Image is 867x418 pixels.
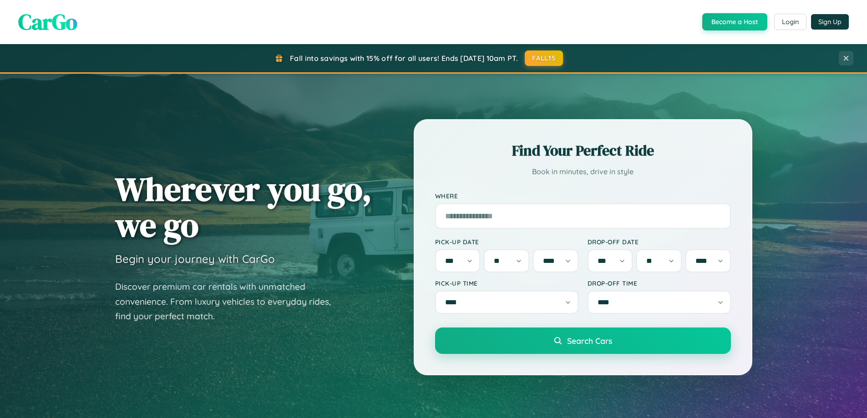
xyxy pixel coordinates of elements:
h3: Begin your journey with CarGo [115,252,275,266]
span: CarGo [18,7,77,37]
button: Become a Host [702,13,767,30]
p: Book in minutes, drive in style [435,165,731,178]
button: Sign Up [811,14,849,30]
span: Search Cars [567,336,612,346]
span: Fall into savings with 15% off for all users! Ends [DATE] 10am PT. [290,54,518,63]
label: Drop-off Date [588,238,731,246]
button: FALL15 [525,50,563,66]
label: Pick-up Date [435,238,578,246]
button: Login [774,14,806,30]
button: Search Cars [435,327,731,354]
label: Drop-off Time [588,279,731,287]
label: Where [435,192,731,200]
h1: Wherever you go, we go [115,171,372,243]
h2: Find Your Perfect Ride [435,141,731,161]
p: Discover premium car rentals with unmatched convenience. From luxury vehicles to everyday rides, ... [115,279,343,324]
label: Pick-up Time [435,279,578,287]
